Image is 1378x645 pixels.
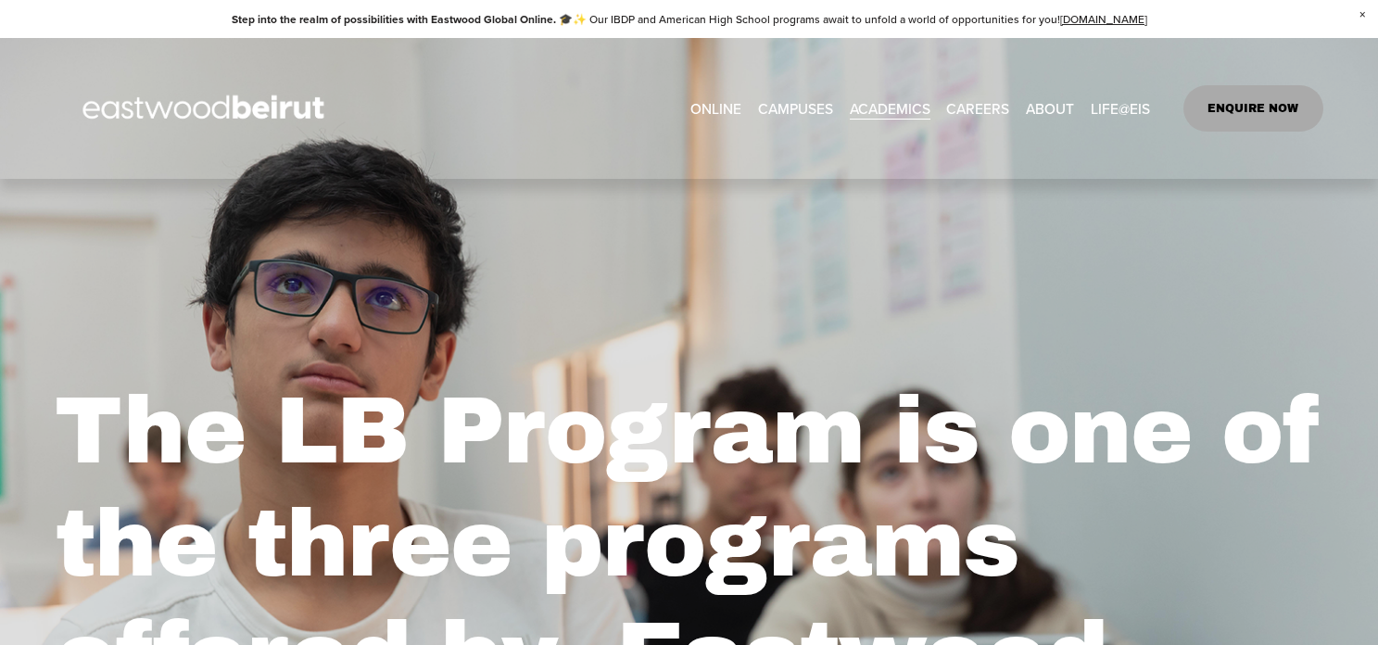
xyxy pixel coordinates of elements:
[1091,95,1150,121] span: LIFE@EIS
[55,61,357,156] img: EastwoodIS Global Site
[1183,85,1323,132] a: ENQUIRE NOW
[1026,95,1074,121] span: ABOUT
[850,94,930,122] a: folder dropdown
[946,94,1009,122] a: CAREERS
[758,94,833,122] a: folder dropdown
[1091,94,1150,122] a: folder dropdown
[758,95,833,121] span: CAMPUSES
[850,95,930,121] span: ACADEMICS
[690,94,741,122] a: ONLINE
[1026,94,1074,122] a: folder dropdown
[1060,11,1147,27] a: [DOMAIN_NAME]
